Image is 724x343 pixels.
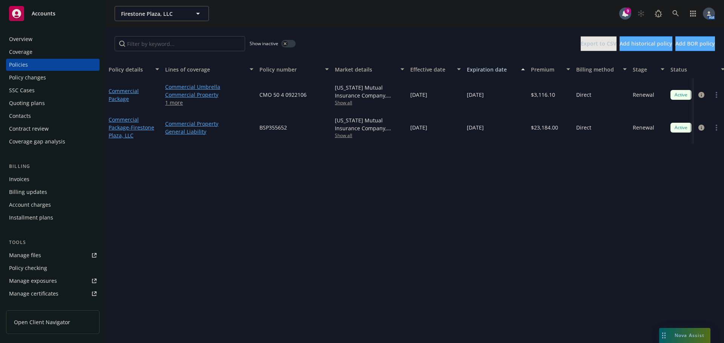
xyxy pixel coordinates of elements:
div: Policies [9,59,28,71]
span: $3,116.10 [531,91,555,99]
div: Manage exposures [9,275,57,287]
span: Add BOR policy [675,40,715,47]
div: Lines of coverage [165,66,245,73]
button: Lines of coverage [162,60,256,78]
a: SSC Cases [6,84,100,96]
div: Billing updates [9,186,47,198]
div: Invoices [9,173,29,185]
a: Manage certificates [6,288,100,300]
span: Firestone Plaza, LLC [121,10,186,18]
div: Installment plans [9,212,53,224]
span: [DATE] [467,91,484,99]
span: Renewal [633,91,654,99]
a: Coverage gap analysis [6,136,100,148]
div: Coverage [9,46,32,58]
button: Effective date [407,60,464,78]
a: Account charges [6,199,100,211]
div: Contacts [9,110,31,122]
a: Manage claims [6,300,100,313]
a: Report a Bug [651,6,666,21]
div: Policy changes [9,72,46,84]
a: Installment plans [6,212,100,224]
button: Add BOR policy [675,36,715,51]
span: Show all [335,132,404,139]
div: Tools [6,239,100,246]
a: more [712,90,721,99]
span: Nova Assist [675,332,704,338]
a: Overview [6,33,100,45]
div: Quoting plans [9,97,45,109]
div: Billing [6,163,100,170]
div: Stage [633,66,656,73]
a: Switch app [686,6,701,21]
a: Manage files [6,249,100,261]
a: circleInformation [697,90,706,99]
div: [US_STATE] Mutual Insurance Company, [US_STATE] Mutual Insurance [335,84,404,99]
button: Stage [630,60,667,78]
button: Export to CSV [581,36,617,51]
div: Expiration date [467,66,517,73]
a: Policy changes [6,72,100,84]
div: [US_STATE] Mutual Insurance Company, [US_STATE] Mutual Insurance [335,116,404,132]
a: Accounts [6,3,100,24]
a: 1 more [165,99,253,107]
button: Firestone Plaza, LLC [115,6,209,21]
a: Coverage [6,46,100,58]
span: - Firestone Plaza, LLC [109,124,154,139]
button: Policy details [106,60,162,78]
a: Commercial Property [165,91,253,99]
input: Filter by keyword... [115,36,245,51]
span: [DATE] [410,123,427,131]
span: Export to CSV [581,40,617,47]
div: Coverage gap analysis [9,136,65,148]
span: Active [673,124,689,131]
span: Direct [576,91,591,99]
div: Account charges [9,199,51,211]
a: Commercial Package [109,87,139,102]
div: Effective date [410,66,452,73]
div: Manage claims [9,300,47,313]
div: Billing method [576,66,618,73]
span: Show all [335,99,404,106]
span: Renewal [633,123,654,131]
button: Premium [528,60,573,78]
a: Contract review [6,123,100,135]
a: Billing updates [6,186,100,198]
div: Market details [335,66,396,73]
span: $23,184.00 [531,123,558,131]
span: CMO 50 4 0922106 [259,91,307,99]
button: Billing method [573,60,630,78]
div: Policy details [109,66,151,73]
span: Active [673,91,689,98]
button: Nova Assist [659,328,710,343]
div: Drag to move [659,328,669,343]
div: Policy checking [9,262,47,274]
button: Policy number [256,60,332,78]
a: Quoting plans [6,97,100,109]
button: Market details [332,60,407,78]
a: Contacts [6,110,100,122]
a: Commercial Property [165,120,253,128]
span: Add historical policy [620,40,672,47]
div: Manage certificates [9,288,58,300]
a: General Liability [165,128,253,136]
span: BSP355652 [259,123,287,131]
div: Overview [9,33,32,45]
a: Start snowing [633,6,649,21]
div: Contract review [9,123,49,135]
a: circleInformation [697,123,706,132]
button: Add historical policy [620,36,672,51]
a: Policies [6,59,100,71]
div: Premium [531,66,562,73]
span: Show inactive [250,40,278,47]
div: 9 [624,7,631,14]
a: Manage exposures [6,275,100,287]
span: [DATE] [410,91,427,99]
button: Expiration date [464,60,528,78]
span: Open Client Navigator [14,318,70,326]
span: Accounts [32,11,55,17]
a: more [712,123,721,132]
div: Manage files [9,249,41,261]
div: SSC Cases [9,84,35,96]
